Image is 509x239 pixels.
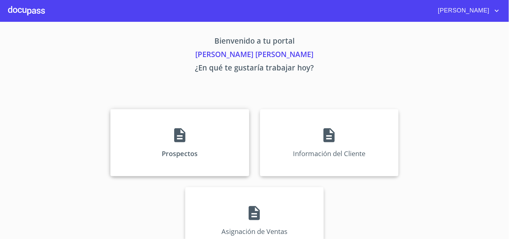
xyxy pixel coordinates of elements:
p: Bienvenido a tu portal [48,35,461,49]
p: Asignación de Ventas [221,227,288,236]
span: [PERSON_NAME] [433,5,493,16]
p: Prospectos [162,149,198,158]
p: ¿En qué te gustaría trabajar hoy? [48,62,461,76]
button: account of current user [433,5,501,16]
p: Información del Cliente [293,149,365,158]
p: [PERSON_NAME] [PERSON_NAME] [48,49,461,62]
